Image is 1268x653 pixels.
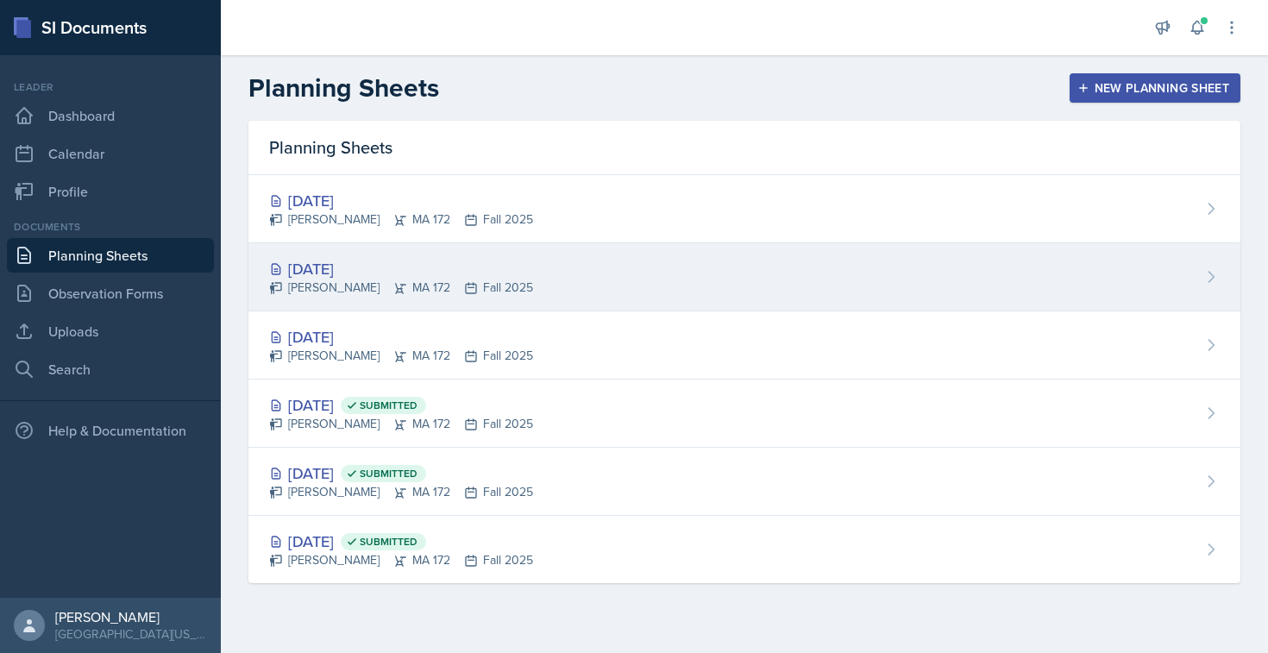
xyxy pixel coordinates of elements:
div: Leader [7,79,214,95]
div: [GEOGRAPHIC_DATA][US_STATE] in [GEOGRAPHIC_DATA] [55,625,207,643]
a: [DATE] Submitted [PERSON_NAME]MA 172Fall 2025 [248,448,1240,516]
div: Help & Documentation [7,413,214,448]
a: Calendar [7,136,214,171]
div: [DATE] [269,393,533,417]
a: Observation Forms [7,276,214,311]
div: [PERSON_NAME] MA 172 Fall 2025 [269,415,533,433]
h2: Planning Sheets [248,72,439,104]
div: [PERSON_NAME] MA 172 Fall 2025 [269,483,533,501]
div: [DATE] [269,257,533,280]
a: Search [7,352,214,386]
div: [DATE] [269,530,533,553]
div: [DATE] [269,325,533,348]
a: [DATE] [PERSON_NAME]MA 172Fall 2025 [248,175,1240,243]
a: [DATE] Submitted [PERSON_NAME]MA 172Fall 2025 [248,380,1240,448]
div: Documents [7,219,214,235]
div: [PERSON_NAME] [55,608,207,625]
a: Planning Sheets [7,238,214,273]
div: [PERSON_NAME] MA 172 Fall 2025 [269,210,533,229]
div: [PERSON_NAME] MA 172 Fall 2025 [269,551,533,569]
div: [DATE] [269,189,533,212]
a: [DATE] [PERSON_NAME]MA 172Fall 2025 [248,311,1240,380]
a: Dashboard [7,98,214,133]
span: Submitted [360,399,417,412]
div: [PERSON_NAME] MA 172 Fall 2025 [269,347,533,365]
div: [DATE] [269,461,533,485]
a: Uploads [7,314,214,348]
a: Profile [7,174,214,209]
span: Submitted [360,467,417,480]
div: New Planning Sheet [1081,81,1229,95]
div: Planning Sheets [248,121,1240,175]
a: [DATE] [PERSON_NAME]MA 172Fall 2025 [248,243,1240,311]
span: Submitted [360,535,417,549]
div: [PERSON_NAME] MA 172 Fall 2025 [269,279,533,297]
button: New Planning Sheet [1070,73,1240,103]
a: [DATE] Submitted [PERSON_NAME]MA 172Fall 2025 [248,516,1240,583]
